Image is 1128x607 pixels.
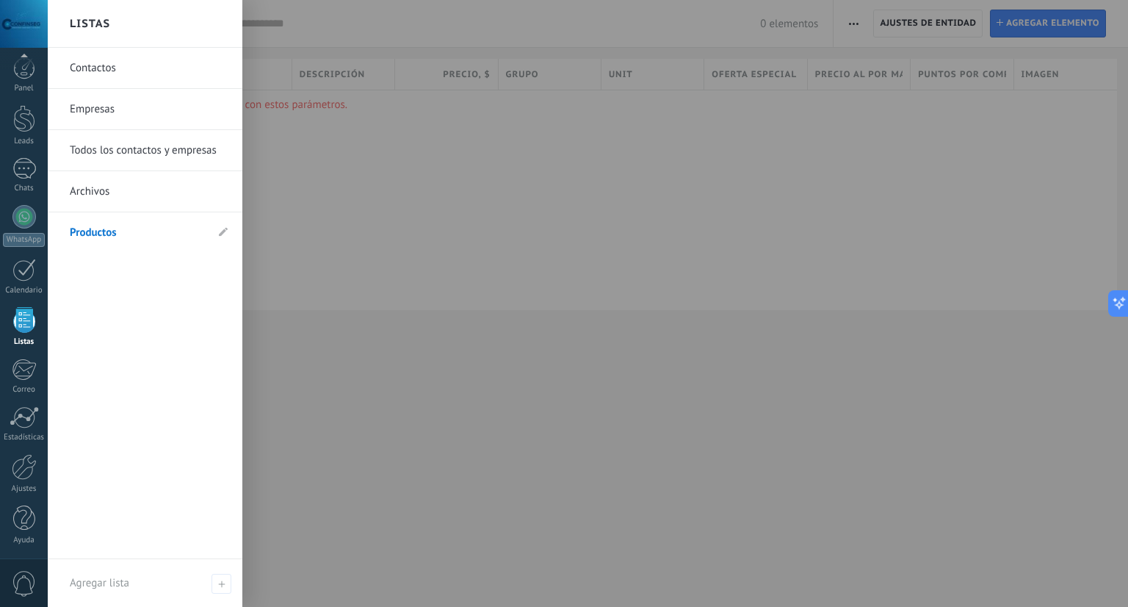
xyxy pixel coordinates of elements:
[70,1,110,47] h2: Listas
[3,385,46,395] div: Correo
[3,233,45,247] div: WhatsApp
[3,337,46,347] div: Listas
[70,89,228,130] a: Empresas
[70,130,228,171] a: Todos los contactos y empresas
[70,171,228,212] a: Archivos
[3,84,46,93] div: Panel
[3,286,46,295] div: Calendario
[70,48,228,89] a: Contactos
[3,484,46,494] div: Ajustes
[3,184,46,193] div: Chats
[3,433,46,442] div: Estadísticas
[70,212,206,254] a: Productos
[3,536,46,545] div: Ayuda
[3,137,46,146] div: Leads
[70,576,129,590] span: Agregar lista
[211,574,231,594] span: Agregar lista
